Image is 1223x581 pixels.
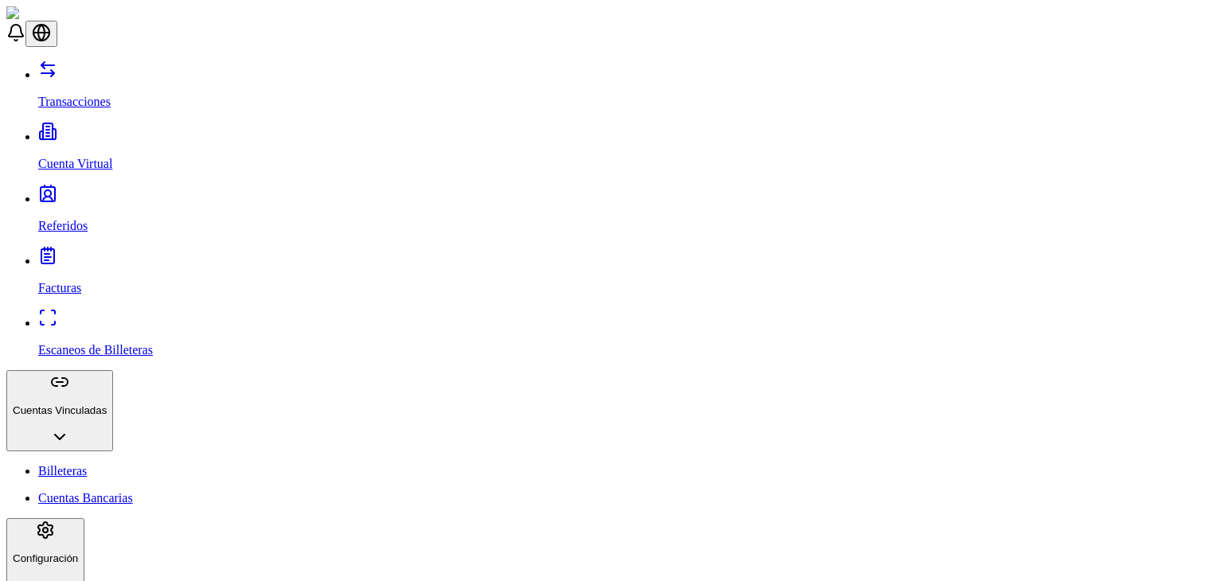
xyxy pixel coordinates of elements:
p: Facturas [38,281,1217,295]
a: Cuentas Bancarias [38,491,1217,505]
img: ShieldPay Logo [6,6,101,21]
a: Facturas [38,254,1217,295]
a: Billeteras [38,464,1217,478]
a: Transacciones [38,68,1217,109]
p: Referidos [38,219,1217,233]
p: Cuenta Virtual [38,157,1217,171]
p: Configuración [13,552,78,564]
p: Escaneos de Billeteras [38,343,1217,357]
button: Cuentas Vinculadas [6,370,113,451]
a: Cuenta Virtual [38,130,1217,171]
p: Transacciones [38,95,1217,109]
a: Escaneos de Billeteras [38,316,1217,357]
p: Cuentas Vinculadas [13,404,107,416]
a: Referidos [38,192,1217,233]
